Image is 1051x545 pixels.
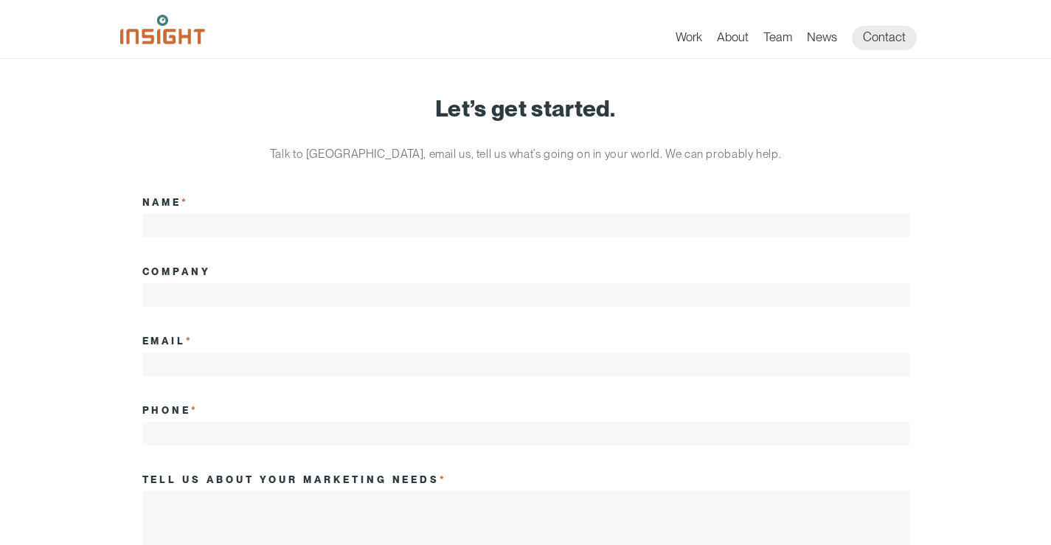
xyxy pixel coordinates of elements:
[142,96,909,121] h1: Let’s get started.
[807,29,837,50] a: News
[142,265,212,277] label: Company
[763,29,792,50] a: Team
[142,196,190,208] label: Name
[852,26,917,50] a: Contact
[249,143,802,165] p: Talk to [GEOGRAPHIC_DATA], email us, tell us what’s going on in your world. We can probably help.
[120,15,205,44] img: Insight Marketing Design
[676,29,702,50] a: Work
[717,29,749,50] a: About
[142,404,199,416] label: Phone
[676,26,932,50] nav: primary navigation menu
[142,335,194,347] label: Email
[142,473,448,485] label: Tell us about your marketing needs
